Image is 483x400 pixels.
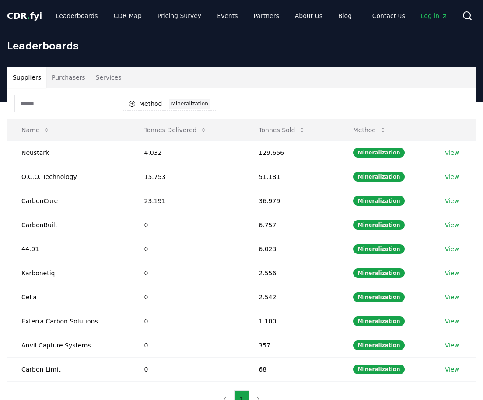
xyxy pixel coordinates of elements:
[7,140,130,165] td: Neustark
[245,285,339,309] td: 2.542
[288,8,329,24] a: About Us
[49,8,359,24] nav: Main
[210,8,245,24] a: Events
[7,11,42,21] span: CDR fyi
[353,268,405,278] div: Mineralization
[245,357,339,381] td: 68
[353,244,405,254] div: Mineralization
[353,340,405,350] div: Mineralization
[27,11,30,21] span: .
[7,261,130,285] td: Karbonetiq
[130,213,245,237] td: 0
[245,309,339,333] td: 1.100
[445,341,459,350] a: View
[445,221,459,229] a: View
[421,11,448,20] span: Log in
[49,8,105,24] a: Leaderboards
[91,67,127,88] button: Services
[245,213,339,237] td: 6.757
[245,333,339,357] td: 357
[46,67,91,88] button: Purchasers
[365,8,455,24] nav: Main
[107,8,149,24] a: CDR Map
[130,237,245,261] td: 0
[130,165,245,189] td: 15.753
[245,237,339,261] td: 6.023
[445,196,459,205] a: View
[137,121,214,139] button: Tonnes Delivered
[130,357,245,381] td: 0
[7,39,476,53] h1: Leaderboards
[445,172,459,181] a: View
[445,269,459,277] a: View
[7,285,130,309] td: Cella
[130,309,245,333] td: 0
[353,148,405,158] div: Mineralization
[7,10,42,22] a: CDR.fyi
[169,99,210,109] div: Mineralization
[353,292,405,302] div: Mineralization
[7,309,130,333] td: Exterra Carbon Solutions
[7,189,130,213] td: CarbonCure
[245,165,339,189] td: 51.181
[130,189,245,213] td: 23.191
[445,148,459,157] a: View
[353,365,405,374] div: Mineralization
[150,8,208,24] a: Pricing Survey
[353,172,405,182] div: Mineralization
[365,8,412,24] a: Contact us
[445,293,459,302] a: View
[14,121,57,139] button: Name
[331,8,359,24] a: Blog
[353,316,405,326] div: Mineralization
[7,333,130,357] td: Anvil Capture Systems
[7,237,130,261] td: 44.01
[123,97,216,111] button: MethodMineralization
[130,285,245,309] td: 0
[245,189,339,213] td: 36.979
[445,245,459,253] a: View
[130,140,245,165] td: 4.032
[130,261,245,285] td: 0
[247,8,286,24] a: Partners
[445,365,459,374] a: View
[130,333,245,357] td: 0
[7,213,130,237] td: CarbonBuilt
[353,196,405,206] div: Mineralization
[414,8,455,24] a: Log in
[245,261,339,285] td: 2.556
[252,121,312,139] button: Tonnes Sold
[7,67,46,88] button: Suppliers
[7,357,130,381] td: Carbon Limit
[7,165,130,189] td: O.C.O. Technology
[346,121,394,139] button: Method
[245,140,339,165] td: 129.656
[353,220,405,230] div: Mineralization
[445,317,459,326] a: View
